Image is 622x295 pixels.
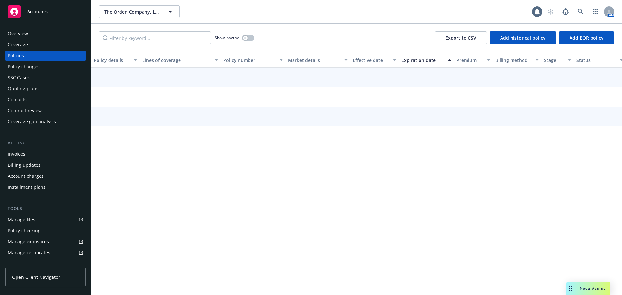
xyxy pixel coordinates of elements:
a: Report a Bug [559,5,572,18]
div: Premium [456,57,483,63]
a: Manage certificates [5,247,86,258]
span: Open Client Navigator [12,274,60,280]
a: Contract review [5,106,86,116]
a: Contacts [5,95,86,105]
div: Policy number [223,57,276,63]
div: Billing [5,140,86,146]
div: Coverage gap analysis [8,117,56,127]
div: Contacts [8,95,27,105]
a: Switch app [589,5,602,18]
button: Nova Assist [566,282,610,295]
div: Manage certificates [8,247,50,258]
a: Quoting plans [5,84,86,94]
div: Expiration date [401,57,444,63]
a: Search [574,5,587,18]
a: SSC Cases [5,73,86,83]
div: Account charges [8,171,44,181]
div: Manage exposures [8,236,49,247]
button: Market details [285,52,350,68]
div: Market details [288,57,340,63]
button: Add historical policy [490,31,556,44]
div: Policy changes [8,62,40,72]
span: Add historical policy [500,35,546,41]
a: Policy checking [5,225,86,236]
div: Lines of coverage [142,57,211,63]
button: Add BOR policy [559,31,614,44]
a: Manage claims [5,258,86,269]
div: Manage files [8,214,35,225]
div: Contract review [8,106,42,116]
div: Quoting plans [8,84,39,94]
div: Manage claims [8,258,40,269]
div: Billing method [495,57,532,63]
div: Status [576,57,616,63]
span: Show inactive [215,35,239,40]
button: Stage [541,52,574,68]
a: Coverage [5,40,86,50]
input: Filter by keyword... [99,31,211,44]
a: Manage exposures [5,236,86,247]
span: Nova Assist [580,286,605,291]
span: Export to CSV [445,35,476,41]
a: Manage files [5,214,86,225]
a: Coverage gap analysis [5,117,86,127]
button: Policy details [91,52,140,68]
a: Billing updates [5,160,86,170]
span: Accounts [27,9,48,14]
a: Accounts [5,3,86,21]
div: Coverage [8,40,28,50]
a: Installment plans [5,182,86,192]
a: Policy changes [5,62,86,72]
div: Drag to move [566,282,574,295]
button: Premium [454,52,493,68]
div: Effective date [353,57,389,63]
a: Invoices [5,149,86,159]
button: Effective date [350,52,399,68]
div: Tools [5,205,86,212]
a: Start snowing [544,5,557,18]
button: The Orden Company, LLC [99,5,180,18]
a: Overview [5,28,86,39]
div: Invoices [8,149,25,159]
a: Policies [5,51,86,61]
span: Add BOR policy [570,35,604,41]
a: Account charges [5,171,86,181]
div: SSC Cases [8,73,30,83]
button: Policy number [221,52,285,68]
div: Stage [544,57,564,63]
button: Billing method [493,52,541,68]
div: Billing updates [8,160,40,170]
button: Export to CSV [435,31,487,44]
div: Policy checking [8,225,40,236]
div: Policies [8,51,24,61]
div: Installment plans [8,182,46,192]
span: The Orden Company, LLC [104,8,160,15]
div: Overview [8,28,28,39]
button: Lines of coverage [140,52,221,68]
button: Expiration date [399,52,454,68]
div: Policy details [94,57,130,63]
